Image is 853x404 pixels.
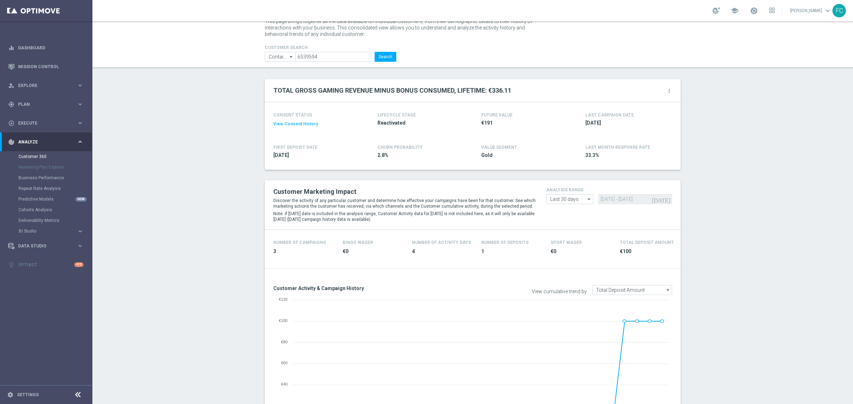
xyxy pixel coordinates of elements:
i: keyboard_arrow_right [77,120,84,126]
div: Mission Control [8,57,84,76]
span: 2025-04-28 [273,152,356,159]
h2: TOTAL GROSS GAMING REVENUE MINUS BONUS CONSUMED, LIFETIME: €336.11 [273,86,511,95]
text: €120 [279,297,288,301]
input: Enter CID, Email, name or phone [295,52,371,62]
h4: Sport Wager [551,240,582,245]
div: BI Studio [19,229,77,233]
span: Data Studio [18,244,77,248]
h4: Number of Campaigns [273,240,326,245]
div: track_changes Analyze keyboard_arrow_right [8,139,84,145]
i: arrow_drop_down [586,195,593,204]
h4: FUTURE VALUE [481,113,513,118]
i: lightbulb [8,262,15,268]
span: 3 [273,248,334,255]
span: 2.8% [377,152,461,159]
button: play_circle_outline Execute keyboard_arrow_right [8,120,84,126]
p: This page brings together all the data available on individual customers, from their demographic ... [265,18,538,37]
div: Plan [8,101,77,108]
button: BI Studio keyboard_arrow_right [18,228,84,234]
input: Contains [265,52,295,62]
span: Plan [18,102,77,107]
i: keyboard_arrow_right [77,82,84,89]
i: arrow_drop_down [288,52,295,61]
label: View cumulative trend by [532,289,587,295]
a: Customer 360 [18,154,74,159]
span: €0 [551,248,611,255]
button: lightbulb Optibot +10 [8,262,84,268]
a: Deliverability Metrics [18,218,74,223]
a: Repeat Rate Analysis [18,186,74,191]
a: Business Performance [18,175,74,181]
h4: LAST CAMPAIGN DATE [585,113,634,118]
span: €191 [481,120,564,126]
h4: LIFECYCLE STAGE [377,113,416,118]
a: Dashboard [18,38,84,57]
div: Repeat Rate Analysis [18,183,92,194]
i: equalizer [8,45,15,51]
div: Customer 360 [18,151,92,162]
span: 4 [412,248,473,255]
span: Analyze [18,140,77,144]
h4: VALUE SEGMENT [481,145,517,150]
div: Data Studio keyboard_arrow_right [8,243,84,249]
i: keyboard_arrow_right [77,101,84,108]
span: 1 [481,248,542,255]
a: Settings [17,393,39,397]
div: Execute [8,120,77,126]
a: Cohorts Analysis [18,207,74,213]
button: Mission Control [8,64,84,70]
p: Discover the activity of any particular customer and determine how effective your campaigns have ... [273,198,536,209]
i: keyboard_arrow_right [77,138,84,145]
span: Reactivated [377,120,461,126]
span: 33.3% [585,152,669,159]
span: LAST MONTH RESPONSE RATE [585,145,650,150]
span: Execute [18,121,77,125]
text: €60 [281,361,288,365]
div: Data Studio [8,243,77,249]
div: Explore [8,82,77,89]
a: [PERSON_NAME]keyboard_arrow_down [789,5,832,16]
span: CHURN PROBABILITY [377,145,423,150]
i: more_vert [666,88,672,94]
h4: CONSENT STATUS [273,113,356,118]
i: gps_fixed [8,101,15,108]
input: analysis range [546,194,593,204]
p: Note: if [DATE] date is included in the analysis range, Customer Activity data for [DATE] is not ... [273,211,536,222]
span: BI Studio [19,229,70,233]
button: gps_fixed Plan keyboard_arrow_right [8,102,84,107]
span: 2025-09-12 [585,120,669,126]
div: Deliverability Metrics [18,215,92,226]
i: keyboard_arrow_right [77,228,84,235]
span: €100 [620,248,681,255]
div: FC [832,4,846,17]
h4: FIRST DEPOSIT DATE [273,145,317,150]
div: Analyze [8,139,77,145]
span: Gold [481,152,564,159]
div: Predictive Models [18,194,92,204]
div: Marketing Plan Explorer [18,162,92,173]
i: play_circle_outline [8,120,15,126]
a: Predictive Models [18,196,74,202]
h4: CUSTOMER SEARCH [265,45,396,50]
text: €80 [281,340,288,344]
h4: analysis range [546,187,672,192]
span: Explore [18,83,77,88]
h4: Number of Activity Days [412,240,471,245]
div: Cohorts Analysis [18,204,92,215]
i: arrow_drop_down [665,285,672,295]
h4: Number of Deposits [481,240,529,245]
button: person_search Explore keyboard_arrow_right [8,83,84,88]
i: person_search [8,82,15,89]
div: Business Performance [18,173,92,183]
div: Dashboard [8,38,84,57]
h3: Customer Activity & Campaign History [273,285,467,291]
i: keyboard_arrow_right [77,242,84,249]
text: €100 [279,318,288,323]
span: keyboard_arrow_down [824,7,832,15]
span: €0 [343,248,403,255]
span: school [731,7,739,15]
